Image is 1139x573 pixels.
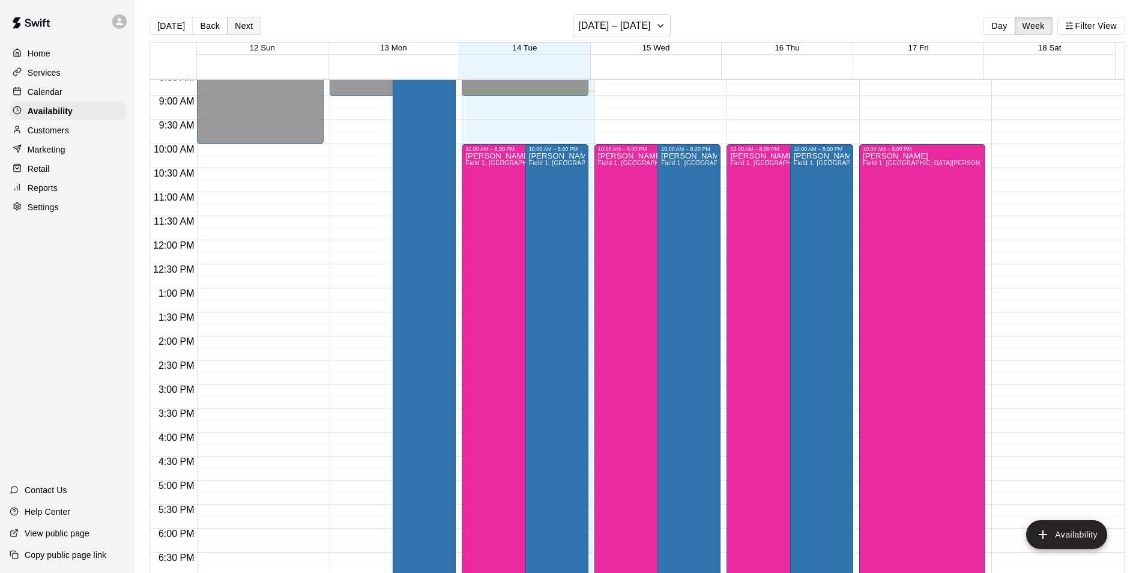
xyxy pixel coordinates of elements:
[28,86,62,98] p: Calendar
[28,67,61,79] p: Services
[156,408,198,419] span: 3:30 PM
[10,44,125,62] a: Home
[150,240,197,250] span: 12:00 PM
[150,17,193,35] button: [DATE]
[156,312,198,323] span: 1:30 PM
[1057,17,1125,35] button: Filter View
[151,168,198,178] span: 10:30 AM
[156,120,198,130] span: 9:30 AM
[151,144,198,154] span: 10:00 AM
[156,96,198,106] span: 9:00 AM
[10,179,125,197] a: Reports
[380,43,406,52] button: 13 Mon
[578,17,651,34] h6: [DATE] – [DATE]
[25,549,106,561] p: Copy public page link
[661,146,717,152] div: 10:00 AM – 8:00 PM
[28,182,58,194] p: Reports
[156,529,198,539] span: 6:00 PM
[10,198,125,216] a: Settings
[28,144,65,156] p: Marketing
[192,17,228,35] button: Back
[156,456,198,467] span: 4:30 PM
[151,216,198,226] span: 11:30 AM
[598,146,698,152] div: 10:00 AM – 8:00 PM
[465,146,566,152] div: 10:00 AM – 8:00 PM
[151,192,198,202] span: 11:00 AM
[25,527,89,539] p: View public page
[156,384,198,395] span: 3:00 PM
[983,17,1015,35] button: Day
[250,43,275,52] button: 12 Sun
[156,553,198,563] span: 6:30 PM
[908,43,929,52] button: 17 Fri
[661,160,955,166] span: Field 1, [GEOGRAPHIC_DATA][PERSON_NAME], Phone Call, Office, Cage 2, Cage 3, Cage 1, Cage 4
[642,43,670,52] button: 15 Wed
[28,47,50,59] p: Home
[28,163,50,175] p: Retail
[156,288,198,299] span: 1:00 PM
[150,264,197,274] span: 12:30 PM
[529,160,823,166] span: Field 1, [GEOGRAPHIC_DATA][PERSON_NAME], Phone Call, Office, Cage 2, Cage 3, Cage 1, Cage 4
[156,360,198,371] span: 2:30 PM
[10,121,125,139] a: Customers
[513,43,537,52] button: 14 Tue
[1026,520,1107,549] button: add
[775,43,799,52] button: 16 Thu
[730,146,830,152] div: 10:00 AM – 8:00 PM
[529,146,585,152] div: 10:00 AM – 8:00 PM
[227,17,261,35] button: Next
[598,160,892,166] span: Field 1, [GEOGRAPHIC_DATA][PERSON_NAME], Phone Call, Office, Cage 2, Cage 3, Cage 1, Cage 4
[863,146,982,152] div: 10:00 AM – 8:00 PM
[156,505,198,515] span: 5:30 PM
[1038,43,1062,52] button: 18 Sat
[730,160,1024,166] span: Field 1, [GEOGRAPHIC_DATA][PERSON_NAME], Phone Call, Office, Cage 2, Cage 3, Cage 1, Cage 4
[156,336,198,347] span: 2:00 PM
[10,102,125,120] a: Availability
[1015,17,1053,35] button: Week
[573,14,671,37] button: [DATE] – [DATE]
[28,124,69,136] p: Customers
[10,141,125,159] a: Marketing
[156,432,198,443] span: 4:00 PM
[465,160,759,166] span: Field 1, [GEOGRAPHIC_DATA][PERSON_NAME], Phone Call, Office, Cage 2, Cage 3, Cage 1, Cage 4
[10,160,125,178] a: Retail
[794,146,850,152] div: 10:00 AM – 8:00 PM
[10,64,125,82] a: Services
[25,506,70,518] p: Help Center
[28,105,73,117] p: Availability
[25,484,67,496] p: Contact Us
[794,160,1087,166] span: Field 1, [GEOGRAPHIC_DATA][PERSON_NAME], Phone Call, Office, Cage 2, Cage 3, Cage 1, Cage 4
[156,481,198,491] span: 5:00 PM
[10,83,125,101] a: Calendar
[28,201,59,213] p: Settings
